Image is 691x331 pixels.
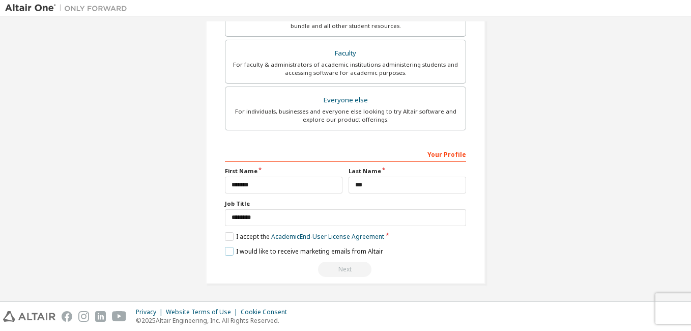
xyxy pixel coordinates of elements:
div: For individuals, businesses and everyone else looking to try Altair software and explore our prod... [232,107,459,124]
div: Website Terms of Use [166,308,241,316]
div: Faculty [232,46,459,61]
div: For faculty & administrators of academic institutions administering students and accessing softwa... [232,61,459,77]
img: youtube.svg [112,311,127,322]
label: First Name [225,167,342,175]
img: instagram.svg [78,311,89,322]
div: Provide a valid email to continue [225,262,466,277]
img: altair_logo.svg [3,311,55,322]
img: linkedin.svg [95,311,106,322]
a: Academic End-User License Agreement [271,232,384,241]
img: Altair One [5,3,132,13]
label: I would like to receive marketing emails from Altair [225,247,383,256]
div: For currently enrolled students looking to access the free Altair Student Edition bundle and all ... [232,14,459,30]
div: Everyone else [232,93,459,107]
label: Job Title [225,200,466,208]
img: facebook.svg [62,311,72,322]
div: Privacy [136,308,166,316]
label: Last Name [349,167,466,175]
div: Your Profile [225,146,466,162]
label: I accept the [225,232,384,241]
div: Cookie Consent [241,308,293,316]
p: © 2025 Altair Engineering, Inc. All Rights Reserved. [136,316,293,325]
